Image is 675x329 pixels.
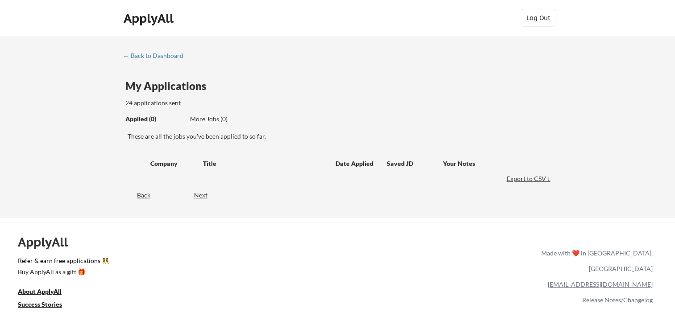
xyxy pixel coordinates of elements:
div: Export to CSV ↓ [507,174,553,183]
div: Saved JD [387,155,443,171]
a: Release Notes/Changelog [582,296,653,304]
div: Back [123,191,150,200]
a: Success Stories [18,300,74,311]
div: ApplyAll [18,234,78,250]
div: Applied (0) [125,115,183,123]
div: Title [203,159,327,168]
div: ← Back to Dashboard [123,53,190,59]
div: Buy ApplyAll as a gift 🎁 [18,269,107,275]
u: About ApplyAll [18,288,62,295]
u: Success Stories [18,300,62,308]
a: About ApplyAll [18,287,74,298]
div: These are job applications we think you'd be a good fit for, but couldn't apply you to automatica... [190,115,256,124]
a: Buy ApplyAll as a gift 🎁 [18,267,107,278]
div: These are all the jobs you've been applied to so far. [125,115,183,124]
button: Log Out [521,9,556,27]
div: Date Applied [335,159,375,168]
a: Refer & earn free applications 👯‍♀️ [18,258,355,267]
div: Made with ❤️ in [GEOGRAPHIC_DATA], [GEOGRAPHIC_DATA] [538,245,653,276]
div: My Applications [125,81,214,91]
div: 24 applications sent [125,99,298,107]
div: Company [150,159,195,168]
a: [EMAIL_ADDRESS][DOMAIN_NAME] [548,280,653,288]
div: Your Notes [443,159,545,168]
a: ← Back to Dashboard [123,52,190,61]
div: More Jobs (0) [190,115,256,123]
div: These are all the jobs you've been applied to so far. [128,132,553,141]
div: ApplyAll [124,11,176,26]
div: Next [194,191,218,200]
